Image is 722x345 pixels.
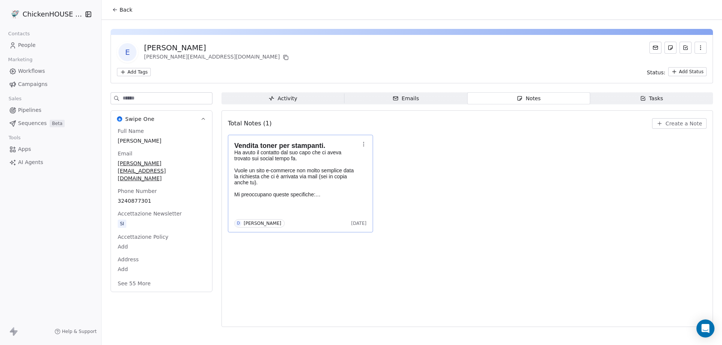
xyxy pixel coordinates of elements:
span: Email [116,150,134,157]
a: Workflows [6,65,95,77]
div: D [237,220,240,226]
span: Tools [5,132,24,143]
span: Marketing [5,54,36,65]
span: Accettazione Policy [116,233,170,241]
span: Swipe One [125,115,155,123]
div: SI [120,220,124,227]
span: Address [116,256,140,263]
span: E [118,43,137,61]
span: Apps [18,145,31,153]
a: Pipelines [6,104,95,116]
span: Full Name [116,127,146,135]
span: Pipelines [18,106,41,114]
div: Activity [268,95,297,102]
a: AI Agents [6,156,95,169]
span: 3240877301 [118,197,205,205]
span: AI Agents [18,158,43,166]
button: See 55 More [113,277,155,290]
span: Accettazione Newsletter [116,210,183,217]
span: [PERSON_NAME] [118,137,205,145]
p: Vuole un sito e-commerce non molto semplice data la richiesta che ci è arrivata via mail (sei in ... [234,167,359,197]
div: Open Intercom Messenger [696,319,714,337]
a: Help & Support [55,328,97,334]
p: Ha avuto il contatto dal suo capo che ci aveva trovato sui social tempo fa. [234,149,359,161]
img: 4.jpg [11,10,20,19]
button: Add Tags [117,68,151,76]
span: Status: [647,69,665,76]
span: ChickenHOUSE snc [23,9,83,19]
button: ChickenHOUSE snc [9,8,80,21]
span: Help & Support [62,328,97,334]
span: Sales [5,93,25,104]
span: [PERSON_NAME][EMAIL_ADDRESS][DOMAIN_NAME] [118,160,205,182]
button: Create a Note [652,118,707,129]
button: Add Status [668,67,707,76]
span: Workflows [18,67,45,75]
div: [PERSON_NAME] [244,221,281,226]
a: SequencesBeta [6,117,95,130]
div: [PERSON_NAME][EMAIL_ADDRESS][DOMAIN_NAME] [144,53,290,62]
div: Tasks [640,95,663,102]
span: Sequences [18,119,47,127]
span: Total Notes (1) [228,119,272,128]
span: [DATE] [351,220,367,226]
a: People [6,39,95,51]
span: Contacts [5,28,33,39]
span: Create a Note [666,120,702,127]
h1: Vendita toner per stampanti. [234,142,359,149]
a: Apps [6,143,95,155]
span: Campaigns [18,80,47,88]
span: Add [118,265,205,273]
button: Swipe OneSwipe One [111,111,212,127]
span: Add [118,243,205,250]
a: Campaigns [6,78,95,90]
span: Beta [50,120,65,127]
div: Emails [393,95,419,102]
span: Phone Number [116,187,158,195]
img: Swipe One [117,116,122,122]
div: [PERSON_NAME] [144,42,290,53]
div: Swipe OneSwipe One [111,127,212,292]
span: People [18,41,36,49]
span: Back [120,6,132,14]
button: Back [108,3,137,17]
